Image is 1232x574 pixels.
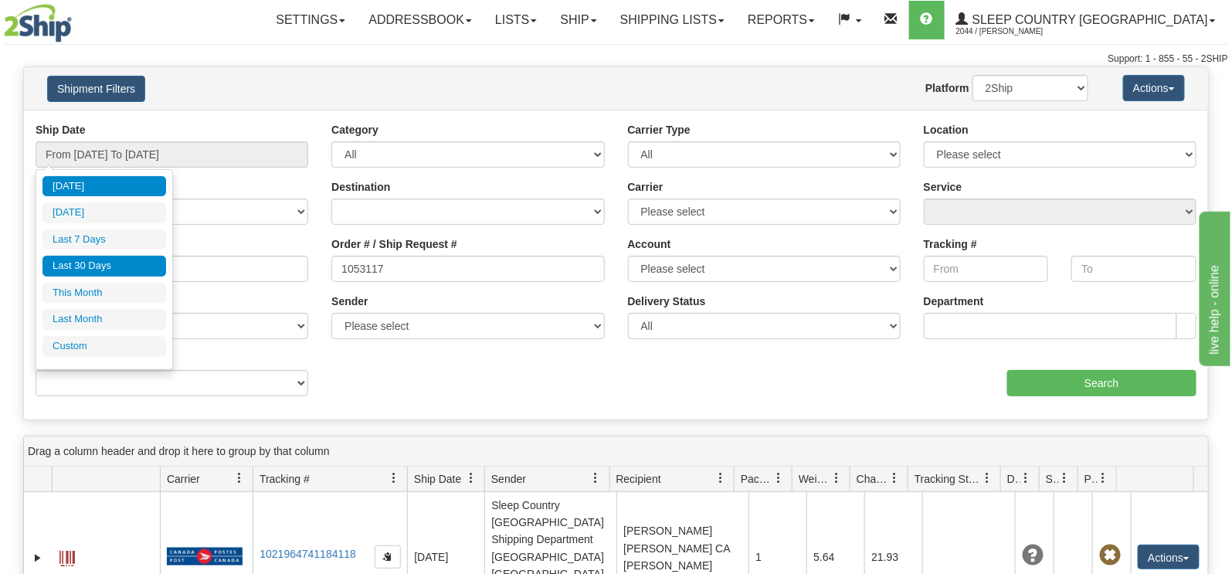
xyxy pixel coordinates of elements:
[1013,465,1039,491] a: Delivery Status filter column settings
[36,122,86,138] label: Ship Date
[628,179,664,195] label: Carrier
[548,1,608,39] a: Ship
[924,256,1049,282] input: From
[4,4,72,42] img: logo2044.jpg
[924,294,984,309] label: Department
[484,1,548,39] a: Lists
[42,202,166,223] li: [DATE]
[42,283,166,304] li: This Month
[1138,545,1200,569] button: Actions
[1007,370,1197,396] input: Search
[264,1,357,39] a: Settings
[42,336,166,357] li: Custom
[628,236,671,252] label: Account
[491,471,526,487] span: Sender
[331,236,457,252] label: Order # / Ship Request #
[1090,465,1116,491] a: Pickup Status filter column settings
[628,294,706,309] label: Delivery Status
[42,309,166,330] li: Last Month
[956,24,1072,39] span: 2044 / [PERSON_NAME]
[1099,545,1121,566] span: Pickup Not Assigned
[381,465,407,491] a: Tracking # filter column settings
[881,465,908,491] a: Charge filter column settings
[260,471,310,487] span: Tracking #
[609,1,736,39] a: Shipping lists
[924,179,962,195] label: Service
[1051,465,1078,491] a: Shipment Issues filter column settings
[969,13,1208,26] span: Sleep Country [GEOGRAPHIC_DATA]
[1123,75,1185,101] button: Actions
[12,9,143,28] div: live help - online
[375,545,401,569] button: Copy to clipboard
[1071,256,1196,282] input: To
[1084,471,1098,487] span: Pickup Status
[1196,208,1230,365] iframe: chat widget
[924,122,969,138] label: Location
[357,1,484,39] a: Addressbook
[30,550,46,566] a: Expand
[42,176,166,197] li: [DATE]
[4,53,1228,66] div: Support: 1 - 855 - 55 - 2SHIP
[167,471,200,487] span: Carrier
[857,471,889,487] span: Charge
[925,80,969,96] label: Platform
[458,465,484,491] a: Ship Date filter column settings
[414,471,461,487] span: Ship Date
[799,471,831,487] span: Weight
[915,471,982,487] span: Tracking Status
[331,179,390,195] label: Destination
[331,294,368,309] label: Sender
[1046,471,1059,487] span: Shipment Issues
[741,471,773,487] span: Packages
[226,465,253,491] a: Carrier filter column settings
[42,256,166,277] li: Last 30 Days
[628,122,691,138] label: Carrier Type
[59,544,75,569] a: Label
[42,229,166,250] li: Last 7 Days
[945,1,1227,39] a: Sleep Country [GEOGRAPHIC_DATA] 2044 / [PERSON_NAME]
[24,436,1208,467] div: grid grouping header
[1022,545,1044,566] span: Unknown
[765,465,792,491] a: Packages filter column settings
[823,465,850,491] a: Weight filter column settings
[260,548,356,560] a: 1021964741184118
[974,465,1000,491] a: Tracking Status filter column settings
[47,76,145,102] button: Shipment Filters
[736,1,826,39] a: Reports
[583,465,609,491] a: Sender filter column settings
[1007,471,1020,487] span: Delivery Status
[167,547,243,566] img: 20 - Canada Post
[924,236,977,252] label: Tracking #
[616,471,661,487] span: Recipient
[331,122,378,138] label: Category
[708,465,734,491] a: Recipient filter column settings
